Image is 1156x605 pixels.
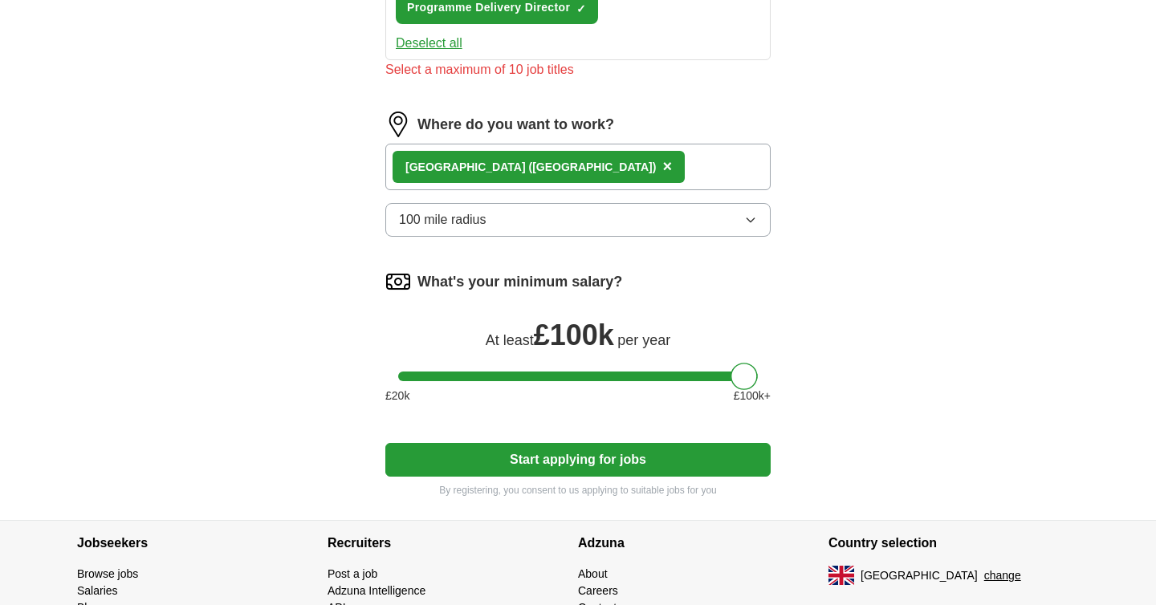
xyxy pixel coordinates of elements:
a: Post a job [328,567,377,580]
span: £ 20 k [385,388,409,404]
a: Salaries [77,584,118,597]
span: £ 100 k+ [734,388,771,404]
span: ([GEOGRAPHIC_DATA]) [528,160,656,173]
button: Deselect all [396,34,462,53]
span: £ 100k [534,319,614,351]
label: Where do you want to work? [417,114,614,136]
a: Adzuna Intelligence [328,584,425,597]
a: Careers [578,584,618,597]
button: change [984,567,1021,584]
span: At least [486,332,534,348]
span: 100 mile radius [399,210,486,229]
button: × [662,155,672,179]
a: About [578,567,608,580]
button: 100 mile radius [385,203,771,237]
button: Start applying for jobs [385,443,771,477]
img: location.png [385,112,411,137]
div: Select a maximum of 10 job titles [385,60,771,79]
h4: Country selection [828,521,1079,566]
img: UK flag [828,566,854,585]
label: What's your minimum salary? [417,271,622,293]
span: ✓ [576,2,586,15]
img: salary.png [385,269,411,294]
span: [GEOGRAPHIC_DATA] [861,567,978,584]
a: Browse jobs [77,567,138,580]
p: By registering, you consent to us applying to suitable jobs for you [385,483,771,497]
span: × [662,157,672,175]
strong: [GEOGRAPHIC_DATA] [405,160,526,173]
span: per year [617,332,670,348]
